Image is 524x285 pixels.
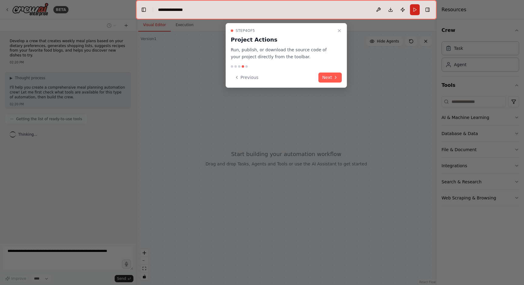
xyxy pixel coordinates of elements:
button: Close walkthrough [336,27,343,34]
button: Next [318,73,342,83]
button: Hide left sidebar [139,5,148,14]
button: Previous [231,73,262,83]
h3: Project Actions [231,36,334,44]
span: Step 4 of 5 [236,28,255,33]
p: Run, publish, or download the source code of your project directly from the toolbar. [231,46,334,60]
